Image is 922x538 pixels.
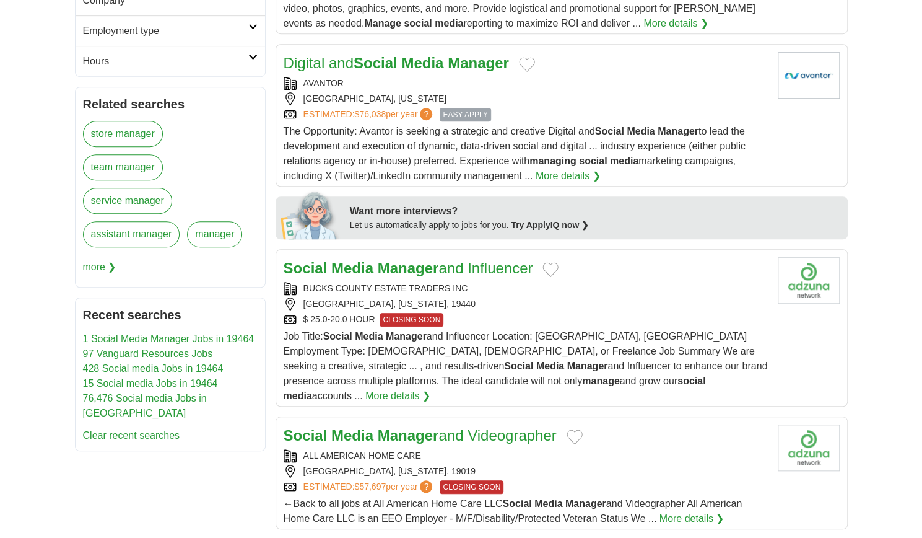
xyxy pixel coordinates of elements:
strong: media [610,156,638,166]
span: EASY APPLY [440,108,490,121]
img: apply-iq-scientist.png [281,190,341,239]
strong: Social [284,260,328,276]
strong: Media [536,361,564,371]
a: assistant manager [83,221,180,247]
span: The Opportunity: Avantor is seeking a strategic and creative Digital and to lead the development ... [284,126,746,181]
button: Add to favorite jobs [542,262,559,277]
strong: social [404,18,432,29]
strong: Manager [378,260,439,276]
a: service manager [83,188,172,214]
strong: media [284,390,312,401]
button: Add to favorite jobs [567,430,583,444]
a: ESTIMATED:$57,697per year? [303,480,435,494]
a: Hours [76,46,265,76]
a: More details ❯ [643,16,708,31]
a: AVANTOR [303,78,344,88]
a: More details ❯ [536,169,601,183]
a: Social Media Managerand Influencer [284,260,533,276]
strong: Social [354,55,398,71]
img: Avantor logo [778,52,840,99]
div: $ 25.0-20.0 HOUR [284,313,768,327]
strong: Manager [658,126,698,136]
div: ALL AMERICAN HOME CARE [284,449,768,462]
strong: Media [534,498,562,509]
h2: Hours [83,54,248,69]
span: ? [420,480,432,493]
strong: Media [627,126,655,136]
img: Company logo [778,425,840,471]
strong: Manage [364,18,401,29]
a: team manager [83,154,163,180]
div: Want more interviews? [350,204,840,219]
a: Clear recent searches [83,430,180,441]
strong: Manager [386,331,427,342]
a: ESTIMATED:$76,038per year? [303,108,435,121]
div: [GEOGRAPHIC_DATA], [US_STATE] [284,92,768,105]
button: Add to favorite jobs [519,57,535,72]
div: [GEOGRAPHIC_DATA], [US_STATE], 19440 [284,298,768,311]
strong: manage [582,376,619,386]
strong: Social [595,126,624,136]
a: 428 Social media Jobs in 19464 [83,363,224,374]
strong: media [435,18,463,29]
h2: Employment type [83,24,248,38]
strong: Media [401,55,443,71]
strong: Social [323,331,352,342]
a: Employment type [76,15,265,46]
strong: Media [331,260,373,276]
a: 97 Vanguard Resources Jobs [83,348,213,359]
strong: Manager [565,498,606,509]
span: CLOSING SOON [380,313,443,327]
a: 76,476 Social media Jobs in [GEOGRAPHIC_DATA] [83,393,207,418]
strong: managing [529,156,576,166]
strong: Media [331,427,373,444]
h2: Recent searches [83,306,258,324]
span: Job Title: and Influencer Location: [GEOGRAPHIC_DATA], [GEOGRAPHIC_DATA] Employment Type: [DEMOGR... [284,331,768,401]
strong: Manager [567,361,608,371]
span: ←Back to all jobs at All American Home Care LLC and Videographer All American Home Care LLC is an... [284,498,742,524]
a: 15 Social media Jobs in 19464 [83,378,218,389]
strong: Media [355,331,383,342]
strong: Manager [378,427,439,444]
a: Try ApplyIQ now ❯ [511,220,589,230]
span: ? [420,108,432,120]
strong: Manager [448,55,509,71]
span: $76,038 [354,109,386,119]
a: Social Media Managerand Videographer [284,427,557,444]
a: Digital andSocial Media Manager [284,55,509,71]
img: Company logo [778,257,840,304]
a: More details ❯ [659,511,724,526]
a: manager [187,221,242,247]
span: CLOSING SOON [440,480,503,494]
strong: social [677,376,705,386]
div: BUCKS COUNTY ESTATE TRADERS INC [284,282,768,295]
div: [GEOGRAPHIC_DATA], [US_STATE], 19019 [284,465,768,478]
a: store manager [83,121,163,147]
strong: Social [502,498,531,509]
div: Let us automatically apply to jobs for you. [350,219,840,232]
strong: Social [284,427,328,444]
h2: Related searches [83,95,258,113]
a: 1 Social Media Manager Jobs in 19464 [83,333,254,344]
strong: social [579,156,607,166]
strong: Social [504,361,533,371]
a: More details ❯ [365,389,430,403]
span: more ❯ [83,255,116,280]
span: $57,697 [354,482,386,492]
